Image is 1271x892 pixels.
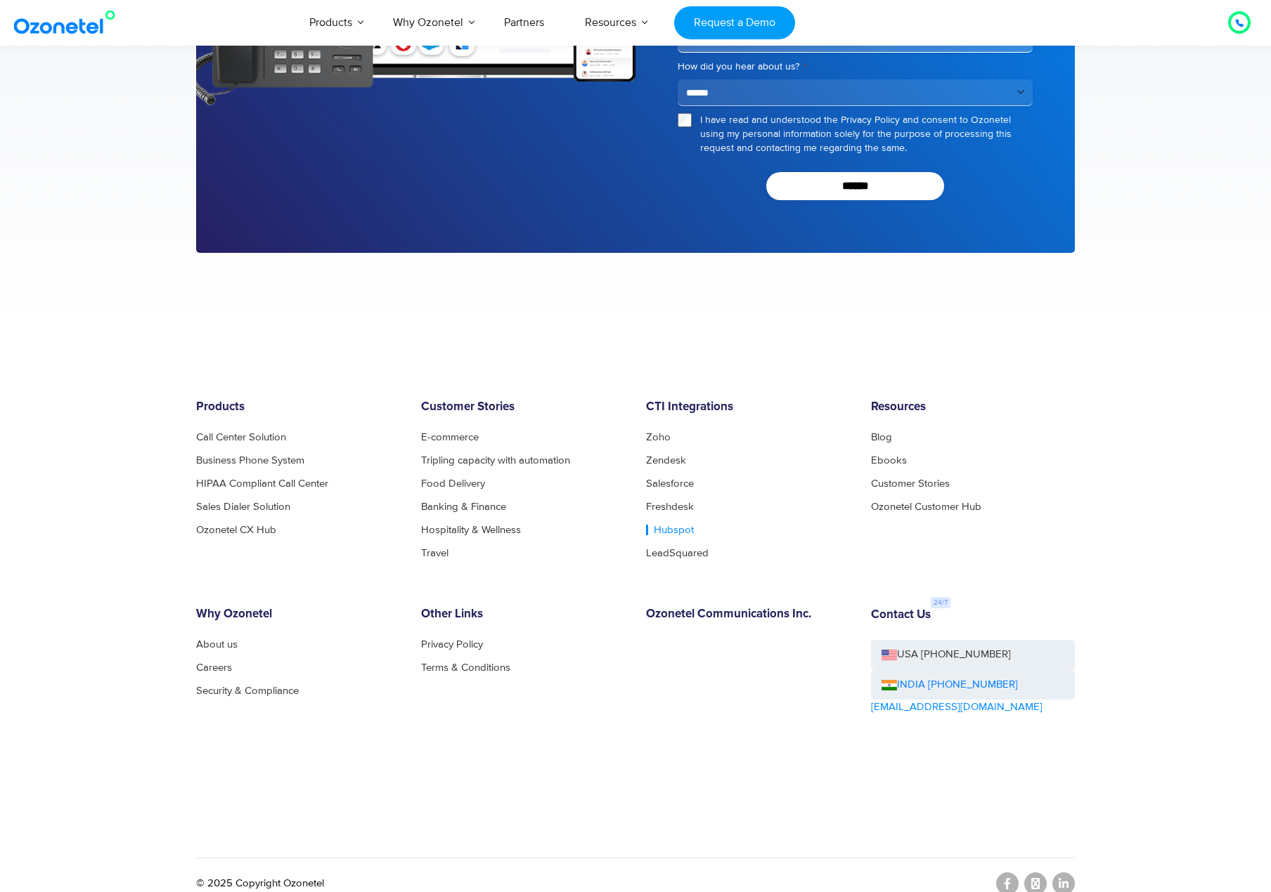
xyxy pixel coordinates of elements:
[196,608,400,622] h6: Why Ozonetel
[421,455,570,466] a: Tripling capacity with automation
[882,677,1018,693] a: INDIA [PHONE_NUMBER]
[871,700,1043,716] a: [EMAIL_ADDRESS][DOMAIN_NAME]
[196,876,324,892] p: © 2025 Copyright Ozonetel
[882,650,897,660] img: us-flag.png
[196,432,286,442] a: Call Center Solution
[871,400,1075,414] h6: Resources
[421,548,449,558] a: Travel
[646,455,686,466] a: Zendesk
[871,432,892,442] a: Blog
[646,525,694,535] a: Hubspot
[421,432,479,442] a: E-commerce
[196,686,299,696] a: Security & Compliance
[646,400,850,414] h6: CTI Integrations
[700,113,1033,155] label: I have read and understood the Privacy Policy and consent to Ozonetel using my personal informati...
[421,501,506,512] a: Banking & Finance
[196,400,400,414] h6: Products
[871,455,907,466] a: Ebooks
[646,432,671,442] a: Zoho
[196,478,328,489] a: HIPAA Compliant Call Center
[421,478,485,489] a: Food Delivery
[646,478,694,489] a: Salesforce
[646,501,694,512] a: Freshdesk
[871,640,1075,670] a: USA [PHONE_NUMBER]
[196,455,304,466] a: Business Phone System
[674,6,794,39] a: Request a Demo
[196,662,232,673] a: Careers
[646,548,709,558] a: LeadSquared
[421,400,625,414] h6: Customer Stories
[421,662,510,673] a: Terms & Conditions
[871,608,931,622] h6: Contact Us
[421,608,625,622] h6: Other Links
[196,501,290,512] a: Sales Dialer Solution
[646,608,850,622] h6: Ozonetel Communications Inc.
[196,525,276,535] a: Ozonetel CX Hub
[196,639,238,650] a: About us
[421,639,483,650] a: Privacy Policy
[678,60,1033,74] label: How did you hear about us?
[882,680,897,690] img: ind-flag.png
[421,525,521,535] a: Hospitality & Wellness
[871,478,950,489] a: Customer Stories
[871,501,981,512] a: Ozonetel Customer Hub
